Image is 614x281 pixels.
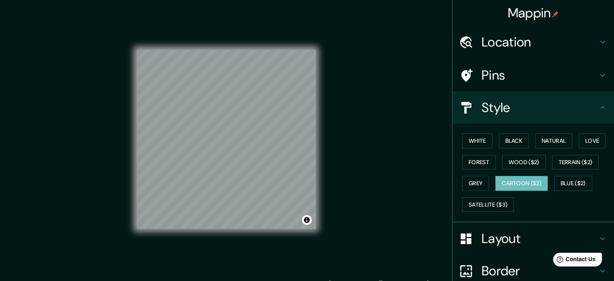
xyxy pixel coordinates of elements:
div: Style [453,91,614,124]
button: Grey [462,176,489,191]
button: White [462,133,492,148]
h4: Location [482,34,598,50]
button: Cartoon ($2) [495,176,548,191]
button: Toggle attribution [302,215,312,225]
iframe: Help widget launcher [542,249,605,272]
div: Layout [453,222,614,255]
button: Black [499,133,529,148]
img: pin-icon.png [552,11,559,17]
canvas: Map [137,50,316,229]
button: Blue ($2) [554,176,592,191]
h4: Mappin [508,5,559,21]
button: Wood ($2) [502,155,546,170]
button: Natural [535,133,572,148]
button: Love [579,133,606,148]
button: Forest [462,155,496,170]
button: Satellite ($3) [462,197,514,212]
div: Pins [453,59,614,91]
button: Terrain ($2) [552,155,599,170]
h4: Border [482,263,598,279]
div: Location [453,26,614,58]
h4: Style [482,99,598,116]
h4: Layout [482,230,598,247]
h4: Pins [482,67,598,83]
